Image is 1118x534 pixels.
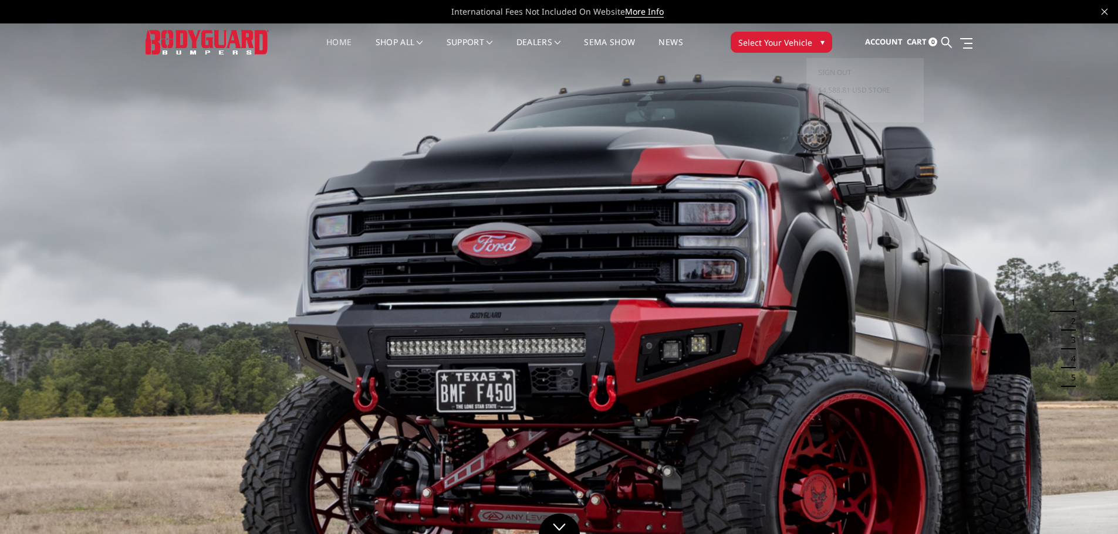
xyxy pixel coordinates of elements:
button: 3 of 5 [1064,331,1076,349]
span: Select Your Vehicle [738,36,812,49]
span: ▾ [820,36,825,48]
button: 1 of 5 [1064,293,1076,312]
button: 4 of 5 [1064,349,1076,368]
a: $4,588.81 USD Store Credit [818,81,912,111]
img: BODYGUARD BUMPERS [146,30,269,54]
a: shop all [376,38,423,61]
a: Sign out [818,64,912,81]
a: News [658,38,683,61]
a: Cart 0 [907,26,937,58]
a: Dealers [516,38,561,61]
a: Support [447,38,493,61]
span: Cart [907,36,927,47]
button: 2 of 5 [1064,312,1076,331]
span: Account [865,36,903,47]
span: $4,588.81 USD Store Credit [818,85,890,107]
a: Click to Down [539,513,580,534]
span: Sign out [818,67,852,77]
span: 0 [928,38,937,46]
a: SEMA Show [584,38,635,61]
a: Account [865,26,903,58]
button: Select Your Vehicle [731,32,832,53]
iframe: Chat Widget [1059,478,1118,534]
button: 5 of 5 [1064,368,1076,387]
a: More Info [625,6,664,18]
a: Home [326,38,352,61]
